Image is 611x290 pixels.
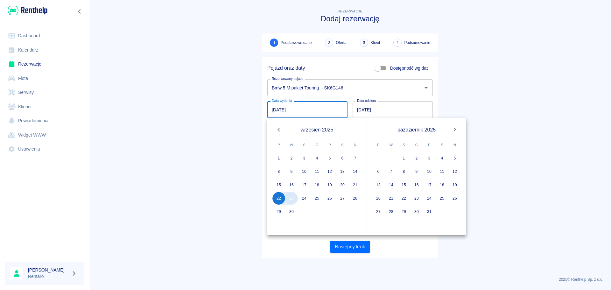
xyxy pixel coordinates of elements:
[5,29,84,43] a: Dashboard
[311,138,323,151] span: czwartek
[272,205,285,218] button: 29
[336,165,349,178] button: 13
[373,138,384,151] span: poniedziałek
[5,43,84,57] a: Kalendarz
[311,165,323,178] button: 11
[311,179,323,191] button: 18
[301,126,334,134] span: wrzesień 2025
[423,192,436,205] button: 24
[272,76,303,81] label: Rezerwowany pojazd
[338,9,362,13] span: Rezerwacje
[337,138,348,151] span: sobota
[404,40,430,46] span: Podsumowanie
[298,192,311,205] button: 24
[328,39,330,46] span: 2
[336,192,349,205] button: 27
[372,205,385,218] button: 27
[448,152,461,165] button: 5
[5,142,84,156] a: Ustawienia
[349,138,361,151] span: niedziela
[285,165,298,178] button: 9
[298,138,310,151] span: środa
[422,83,431,92] button: Otwórz
[411,138,422,151] span: czwartek
[372,165,385,178] button: 6
[285,179,298,191] button: 16
[357,98,376,103] label: Data odbioru
[363,39,365,46] span: 3
[397,192,410,205] button: 22
[385,165,397,178] button: 7
[75,7,84,16] button: Zwiń nawigację
[285,152,298,165] button: 2
[272,179,285,191] button: 15
[285,205,298,218] button: 30
[298,152,311,165] button: 3
[410,179,423,191] button: 16
[410,165,423,178] button: 9
[330,241,370,253] button: Następny krok
[311,192,323,205] button: 25
[311,152,323,165] button: 4
[8,5,47,16] img: Renthelp logo
[397,165,410,178] button: 8
[5,71,84,86] a: Flota
[5,57,84,71] a: Rezerwacje
[5,114,84,128] a: Powiadomienia
[410,205,423,218] button: 30
[336,179,349,191] button: 20
[423,165,436,178] button: 10
[410,152,423,165] button: 2
[385,179,397,191] button: 14
[349,165,362,178] button: 14
[385,205,397,218] button: 28
[449,138,460,151] span: niedziela
[385,138,397,151] span: wtorek
[28,273,69,280] p: Rentaro
[423,179,436,191] button: 17
[298,165,311,178] button: 10
[397,126,436,134] span: październik 2025
[5,5,47,16] a: Renthelp logo
[397,152,410,165] button: 1
[286,138,297,151] span: wtorek
[262,14,438,23] h3: Dodaj rezerwację
[436,165,448,178] button: 11
[448,123,461,136] button: Next month
[273,138,284,151] span: poniedziałek
[28,267,69,273] h6: [PERSON_NAME]
[424,138,435,151] span: piątek
[323,165,336,178] button: 12
[97,277,603,282] p: 2025 © Renthelp Sp. z o.o.
[272,123,285,136] button: Previous month
[448,192,461,205] button: 26
[272,192,285,205] button: 22
[272,98,292,103] label: Data wydania
[398,138,410,151] span: środa
[267,65,305,71] h5: Pojazd oraz daty
[436,179,448,191] button: 18
[298,179,311,191] button: 17
[273,39,275,46] span: 1
[336,152,349,165] button: 6
[371,40,380,46] span: Klient
[397,179,410,191] button: 15
[323,192,336,205] button: 26
[390,65,428,72] span: Dostępność wg dat
[436,152,448,165] button: 4
[349,192,362,205] button: 28
[5,128,84,142] a: Widget WWW
[323,152,336,165] button: 5
[349,152,362,165] button: 7
[285,192,298,205] button: 23
[372,179,385,191] button: 13
[5,85,84,100] a: Serwisy
[448,165,461,178] button: 12
[281,40,312,46] span: Podstawowe dane
[323,179,336,191] button: 19
[349,179,362,191] button: 21
[372,192,385,205] button: 20
[5,100,84,114] a: Klienci
[336,40,346,46] span: Oferta
[272,165,285,178] button: 8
